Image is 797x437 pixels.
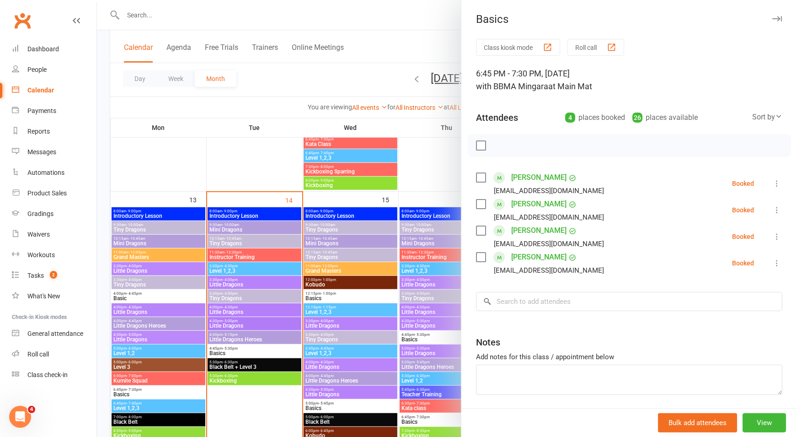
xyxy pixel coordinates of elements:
[511,197,567,211] a: [PERSON_NAME]
[565,111,625,124] div: places booked
[27,45,59,53] div: Dashboard
[548,81,592,91] span: at Main Mat
[658,413,737,432] button: Bulk add attendees
[632,113,642,123] div: 26
[12,286,96,307] a: What's New
[567,39,624,56] button: Roll call
[27,330,83,337] div: General attendance
[494,185,604,197] div: [EMAIL_ADDRESS][DOMAIN_NAME]
[494,238,604,250] div: [EMAIL_ADDRESS][DOMAIN_NAME]
[476,67,782,93] div: 6:45 PM - 7:30 PM, [DATE]
[732,233,754,240] div: Booked
[476,336,500,349] div: Notes
[511,170,567,185] a: [PERSON_NAME]
[12,101,96,121] a: Payments
[27,66,47,73] div: People
[461,13,797,26] div: Basics
[27,189,67,197] div: Product Sales
[12,162,96,183] a: Automations
[476,39,560,56] button: Class kiosk mode
[27,169,64,176] div: Automations
[632,111,698,124] div: places available
[12,344,96,365] a: Roll call
[12,121,96,142] a: Reports
[28,406,35,413] span: 4
[476,81,548,91] span: with BBMA Mingara
[27,251,55,259] div: Workouts
[743,413,786,432] button: View
[27,371,68,378] div: Class check-in
[12,80,96,101] a: Calendar
[494,264,604,276] div: [EMAIL_ADDRESS][DOMAIN_NAME]
[27,128,50,135] div: Reports
[476,111,518,124] div: Attendees
[732,180,754,187] div: Booked
[27,210,53,217] div: Gradings
[27,351,49,358] div: Roll call
[12,245,96,265] a: Workouts
[27,292,60,300] div: What's New
[476,292,782,311] input: Search to add attendees
[12,224,96,245] a: Waivers
[494,211,604,223] div: [EMAIL_ADDRESS][DOMAIN_NAME]
[752,111,782,123] div: Sort by
[12,39,96,59] a: Dashboard
[12,59,96,80] a: People
[27,86,54,94] div: Calendar
[12,324,96,344] a: General attendance kiosk mode
[732,260,754,266] div: Booked
[11,9,34,32] a: Clubworx
[476,351,782,362] div: Add notes for this class / appointment below
[27,148,56,156] div: Messages
[565,113,575,123] div: 4
[12,183,96,204] a: Product Sales
[12,365,96,385] a: Class kiosk mode
[12,265,96,286] a: Tasks 2
[511,250,567,264] a: [PERSON_NAME]
[732,207,754,213] div: Booked
[27,272,44,279] div: Tasks
[27,231,50,238] div: Waivers
[50,271,57,279] span: 2
[12,204,96,224] a: Gradings
[27,107,56,114] div: Payments
[9,406,31,428] iframe: Intercom live chat
[12,142,96,162] a: Messages
[511,223,567,238] a: [PERSON_NAME]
